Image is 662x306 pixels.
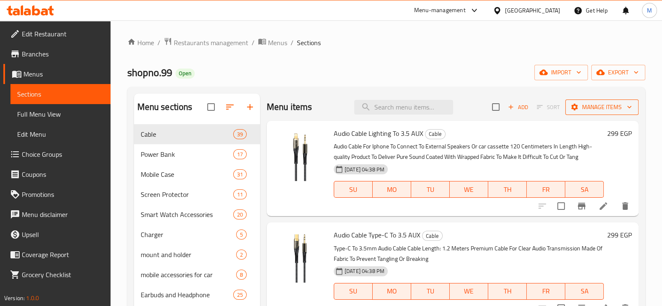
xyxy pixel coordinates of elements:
div: mobile accessories for car [141,270,236,280]
span: Sections [297,38,321,48]
span: Power Bank [141,149,233,159]
a: Restaurants management [164,37,248,48]
div: Mobile Case31 [134,164,260,184]
span: [DATE] 04:38 PM [341,166,388,173]
span: 39 [234,130,246,138]
button: MO [373,181,411,198]
div: [GEOGRAPHIC_DATA] [505,6,560,15]
button: WE [450,181,488,198]
div: items [236,250,247,260]
span: mount and holder [141,250,236,260]
div: items [236,229,247,240]
div: Charger5 [134,224,260,245]
a: Edit Restaurant [3,24,111,44]
span: TU [415,184,446,196]
a: Menu disclaimer [3,204,111,224]
div: items [233,189,247,199]
a: Choice Groups [3,144,111,164]
div: Menu-management [414,5,466,15]
span: Menus [268,38,287,48]
span: Select section [487,98,505,116]
button: TU [411,181,450,198]
span: Manage items [572,102,632,112]
button: Manage items [565,99,639,115]
span: Coupons [22,169,104,179]
span: 11 [234,191,246,199]
span: Promotions [22,189,104,199]
span: 5 [237,231,246,239]
span: TU [415,285,446,297]
span: Grocery Checklist [22,270,104,280]
span: 17 [234,150,246,158]
div: Cable [141,129,233,139]
div: Power Bank17 [134,144,260,164]
span: Open [175,70,195,77]
span: [DATE] 04:38 PM [341,267,388,275]
button: Branch-specific-item [572,196,592,216]
span: 8 [237,271,246,279]
button: SA [565,181,604,198]
div: items [236,270,247,280]
span: Version: [4,293,25,303]
span: 25 [234,291,246,299]
span: SU [337,184,369,196]
button: FR [527,181,565,198]
button: SU [334,181,373,198]
button: SA [565,283,604,300]
h6: 299 EGP [607,229,632,241]
button: FR [527,283,565,300]
span: M [647,6,652,15]
p: Type-C To 3.5mm Audio Cable Cable Length: 1.2 Meters Premium Cable For Clear Audio Transmission M... [334,243,604,264]
span: Earbuds and Headphone [141,290,233,300]
button: WE [450,283,488,300]
span: Upsell [22,229,104,240]
div: Screen Protector11 [134,184,260,204]
span: SA [569,285,600,297]
div: items [233,149,247,159]
span: Add item [505,101,531,114]
span: Screen Protector [141,189,233,199]
span: Cable [422,231,442,241]
button: delete [615,196,635,216]
a: Upsell [3,224,111,245]
span: MO [376,184,408,196]
span: Edit Menu [17,129,104,139]
span: 1.0.0 [26,293,39,303]
span: Coverage Report [22,250,104,260]
span: 20 [234,211,246,219]
a: Menus [3,64,111,84]
a: Menus [258,37,287,48]
span: export [598,67,639,78]
a: Edit Menu [10,124,111,144]
div: Smart Watch Accessories [141,209,233,219]
a: Coupons [3,164,111,184]
button: TH [488,283,527,300]
a: Home [127,38,154,48]
span: MO [376,285,408,297]
span: Full Menu View [17,109,104,119]
h6: 299 EGP [607,127,632,139]
input: search [354,100,453,115]
span: 2 [237,251,246,259]
span: Choice Groups [22,149,104,159]
nav: breadcrumb [127,37,645,48]
span: Charger [141,229,236,240]
span: Select all sections [202,98,220,116]
li: / [157,38,160,48]
a: Edit menu item [598,201,608,211]
span: Restaurants management [174,38,248,48]
a: Sections [10,84,111,104]
li: / [291,38,294,48]
div: items [233,129,247,139]
span: Audio Cable Lighting To 3.5 AUX [334,127,423,140]
span: Sections [17,89,104,99]
button: Add section [240,97,260,117]
div: Cable [422,231,443,241]
button: Add [505,101,531,114]
li: / [252,38,255,48]
span: Menu disclaimer [22,209,104,219]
